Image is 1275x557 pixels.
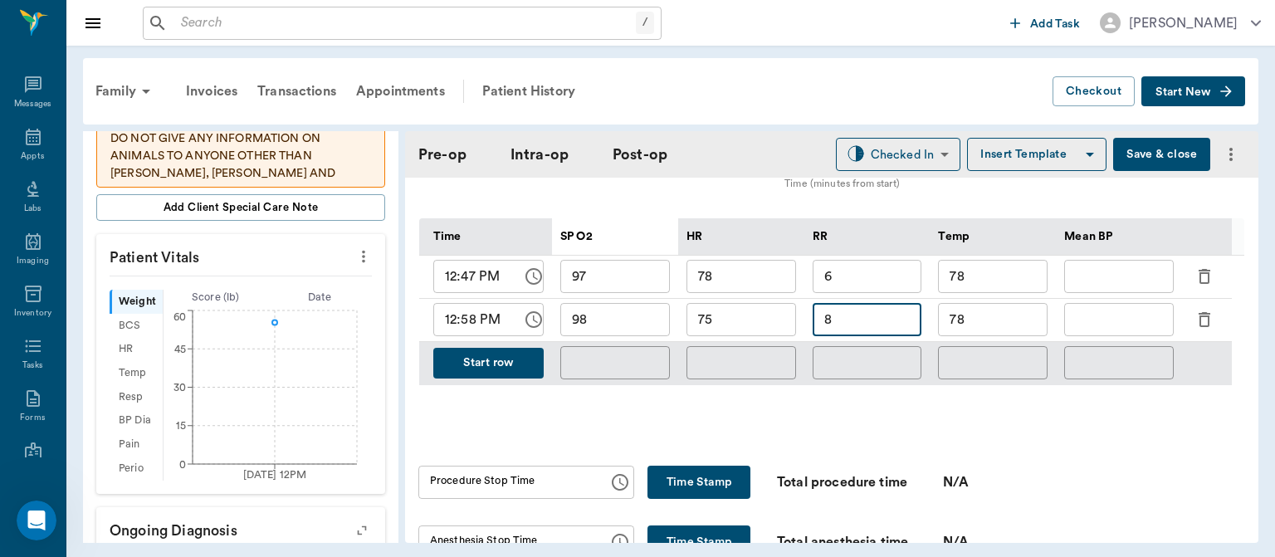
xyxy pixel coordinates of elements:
[22,359,43,372] div: Tasks
[433,260,510,293] input: hh:mm aa
[804,217,931,255] div: RR
[510,144,569,166] a: Intra-op
[636,12,654,34] div: /
[686,213,702,260] div: HR
[243,470,307,480] tspan: [DATE] 12PM
[176,71,247,111] a: Invoices
[472,71,585,111] a: Patient History
[938,213,970,260] div: Temp
[164,198,319,217] span: Add client Special Care Note
[517,303,550,336] button: Choose time, selected time is 12:58 PM
[603,466,637,499] button: Choose time
[14,307,51,320] div: Inventory
[110,361,163,385] div: Temp
[85,71,166,111] div: Family
[418,144,467,166] a: Pre-op
[110,385,163,409] div: Resp
[678,217,804,255] div: HR
[418,466,597,499] input: hh:mm aa
[1113,138,1210,171] button: Save & close
[110,432,163,457] div: Pain
[517,260,550,293] button: Choose time, selected time is 12:47 PM
[1087,7,1274,38] button: [PERSON_NAME]
[777,472,943,492] div: Total procedure time
[1004,7,1087,38] button: Add Task
[560,213,593,260] div: SP O2
[777,532,943,552] div: Total anesthesia time
[96,234,385,276] p: Patient Vitals
[647,466,750,499] button: Time Stamp
[17,501,56,540] iframe: Intercom live chat
[110,338,163,362] div: HR
[176,421,186,431] tspan: 15
[967,138,1106,171] button: Insert Template
[350,242,377,271] button: more
[24,203,42,215] div: Labs
[419,217,552,255] div: Time
[174,344,186,354] tspan: 45
[1064,213,1112,260] div: Mean BP
[1141,76,1245,107] button: Start New
[871,145,935,164] div: Checked In
[267,290,372,305] div: Date
[96,507,385,549] p: Ongoing diagnosis
[784,178,900,188] tspan: Time (minutes from start)
[21,150,44,163] div: Appts
[433,213,462,260] div: Time
[613,144,667,166] a: Post-op
[173,311,186,321] tspan: 60
[1129,13,1238,33] div: [PERSON_NAME]
[346,71,455,111] a: Appointments
[179,459,186,469] tspan: 0
[813,213,828,260] div: RR
[930,217,1056,255] div: Temp
[247,71,346,111] a: Transactions
[17,255,49,267] div: Imaging
[110,314,163,338] div: BCS
[943,532,969,552] div: N/A
[1217,140,1245,169] button: more
[433,348,544,379] button: Start row
[76,7,110,40] button: Close drawer
[110,409,163,433] div: BP Dia
[433,303,510,336] input: hh:mm aa
[174,12,636,35] input: Search
[110,290,163,314] div: Weight
[110,457,163,481] div: Perio
[14,98,52,110] div: Messages
[1056,217,1182,255] div: Mean BP
[173,383,186,393] tspan: 30
[96,194,385,221] button: Add client Special Care Note
[20,412,45,424] div: Forms
[164,290,268,305] div: Score ( lb )
[552,217,678,255] div: SP O2
[943,472,969,492] div: N/A
[1053,76,1135,107] button: Checkout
